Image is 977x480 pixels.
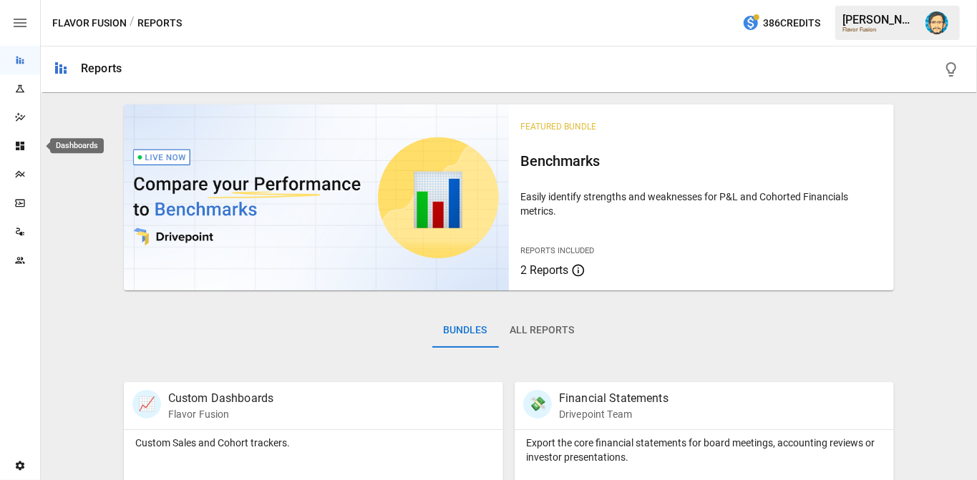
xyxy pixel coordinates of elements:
span: 2 Reports [520,263,568,277]
div: Reports [81,62,122,75]
p: Financial Statements [559,390,669,407]
span: Reports Included [520,246,594,255]
h6: Benchmarks [520,150,883,172]
div: 💸 [523,390,552,418]
p: Easily identify strengths and weaknesses for P&L and Cohorted Financials metrics. [520,190,883,218]
p: Export the core financial statements for board meetings, accounting reviews or investor presentat... [526,436,883,464]
div: / [130,14,135,32]
div: Dashboards [50,138,104,153]
p: Drivepoint Team [559,407,669,421]
div: Flavor Fusion [842,26,917,33]
button: Dana Basken [917,3,957,43]
button: Flavor Fusion [52,14,127,32]
span: 386 Credits [763,14,820,32]
p: Custom Dashboards [168,390,274,407]
img: video thumbnail [124,104,509,290]
p: Custom Sales and Cohort trackers. [135,436,492,450]
div: [PERSON_NAME] [842,13,917,26]
p: Flavor Fusion [168,407,274,421]
span: Featured Bundle [520,122,596,132]
button: Bundles [432,313,499,348]
button: 386Credits [737,10,826,36]
div: 📈 [132,390,161,418]
button: All Reports [499,313,586,348]
img: Dana Basken [925,11,948,34]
